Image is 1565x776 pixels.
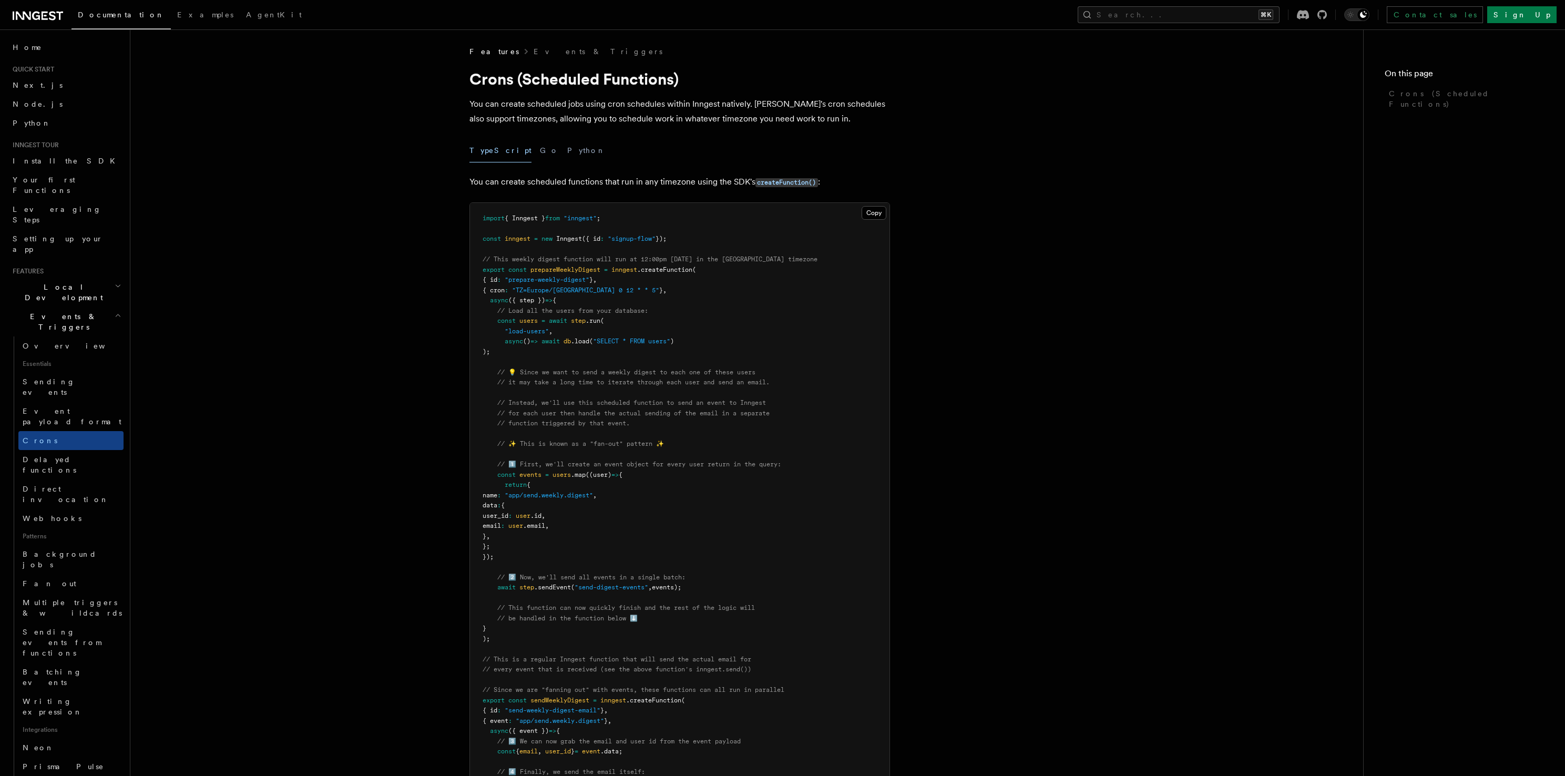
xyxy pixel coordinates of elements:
[656,235,667,242] span: });
[600,235,604,242] span: :
[18,721,124,738] span: Integrations
[508,266,527,273] span: const
[18,450,124,479] a: Delayed functions
[505,235,530,242] span: inngest
[519,748,538,755] span: email
[497,461,781,468] span: // 1️⃣ First, we'll create an event object for every user return in the query:
[490,727,508,734] span: async
[604,717,608,724] span: }
[8,267,44,275] span: Features
[508,717,512,724] span: :
[538,748,541,755] span: ,
[619,471,622,478] span: {
[549,727,556,734] span: =>
[23,485,109,504] span: Direct invocation
[512,287,659,294] span: "TZ=Europe/[GEOGRAPHIC_DATA] 0 12 * * 5"
[483,287,505,294] span: { cron
[530,697,589,704] span: sendWeeklyDigest
[497,738,741,745] span: // 3️⃣ We can now grab the email and user id from the event payload
[486,533,490,540] span: ,
[508,522,523,529] span: user
[18,431,124,450] a: Crons
[593,492,597,499] span: ,
[469,97,890,126] p: You can create scheduled jobs using cron schedules within Inngest natively. [PERSON_NAME]'s cron ...
[18,402,124,431] a: Event payload format
[593,697,597,704] span: =
[589,338,593,345] span: (
[516,748,519,755] span: {
[545,522,549,529] span: ,
[637,266,692,273] span: .createFunction
[8,65,54,74] span: Quick start
[540,139,559,162] button: Go
[483,666,751,673] span: // every event that is received (see the above function's inngest.send())
[23,579,76,588] span: Fan out
[23,550,97,569] span: Background jobs
[523,522,545,529] span: .email
[469,175,890,190] p: You can create scheduled functions that run in any timezone using the SDK's :
[469,46,519,57] span: Features
[483,215,505,222] span: import
[663,287,667,294] span: ,
[8,200,124,229] a: Leveraging Steps
[18,336,124,355] a: Overview
[497,584,516,591] span: await
[497,604,755,611] span: // This function can now quickly finish and the rest of the logic will
[508,727,549,734] span: ({ event })
[8,307,124,336] button: Events & Triggers
[545,748,571,755] span: user_id
[18,355,124,372] span: Essentials
[497,317,516,324] span: const
[18,545,124,574] a: Background jobs
[534,46,662,57] a: Events & Triggers
[469,139,531,162] button: TypeScript
[18,479,124,509] a: Direct invocation
[505,276,589,283] span: "prepare-weekly-digest"
[483,533,486,540] span: }
[23,514,81,523] span: Webhooks
[13,234,103,253] span: Setting up your app
[78,11,165,19] span: Documentation
[13,81,63,89] span: Next.js
[549,317,567,324] span: await
[497,399,766,406] span: // Instead, we'll use this scheduled function to send an event to Inngest
[483,625,486,632] span: }
[571,338,589,345] span: .load
[1387,6,1483,23] a: Contact sales
[586,471,611,478] span: ((user)
[556,727,560,734] span: {
[575,584,648,591] span: "send-digest-events"
[8,229,124,259] a: Setting up your app
[497,379,770,386] span: // it may take a long time to iterate through each user and send an email.
[545,471,549,478] span: =
[13,176,75,195] span: Your first Functions
[497,420,630,427] span: // function triggered by that event.
[505,492,593,499] span: "app/send.weekly.digest"
[8,278,124,307] button: Local Development
[501,522,505,529] span: :
[497,574,686,581] span: // 2️⃣ Now, we'll send all events in a single batch:
[23,455,76,474] span: Delayed functions
[18,509,124,528] a: Webhooks
[1385,67,1544,84] h4: On this page
[23,743,54,752] span: Neon
[626,697,681,704] span: .createFunction
[483,686,784,693] span: // Since we are "fanning out" with events, these functions can all run in parallel
[490,297,508,304] span: async
[483,266,505,273] span: export
[534,584,571,591] span: .sendEvent
[497,410,770,417] span: // for each user then handle the actual sending of the email in a separate
[582,748,600,755] span: event
[692,266,696,273] span: (
[508,297,545,304] span: ({ step })
[505,338,523,345] span: async
[18,593,124,622] a: Multiple triggers & wildcards
[23,407,121,426] span: Event payload format
[505,707,600,714] span: "send-weekly-digest-email"
[18,574,124,593] a: Fan out
[483,656,751,663] span: // This is a regular Inngest function that will send the actual email for
[593,276,597,283] span: ,
[589,276,593,283] span: }
[497,502,501,509] span: :
[13,119,51,127] span: Python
